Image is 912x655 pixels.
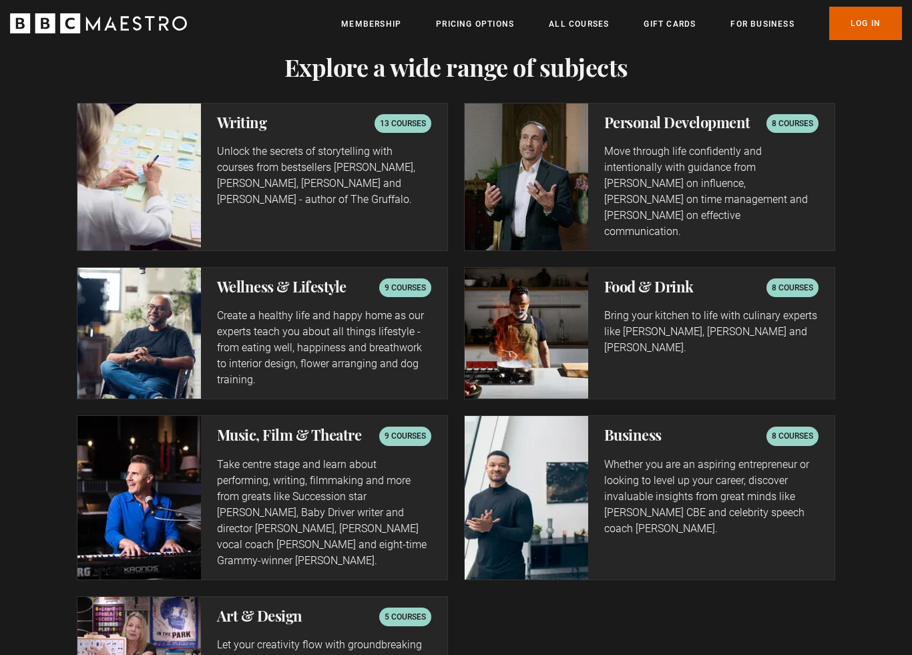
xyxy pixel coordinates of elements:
p: Create a healthy life and happy home as our experts teach you about all things lifestyle - from e... [217,308,431,388]
a: Gift Cards [644,17,696,31]
h2: Business [604,427,662,443]
a: All Courses [549,17,609,31]
h2: Art & Design [217,608,302,624]
a: Membership [341,17,401,31]
h2: Food & Drink [604,278,694,294]
p: 8 courses [772,117,813,130]
p: 9 courses [385,281,426,294]
p: Bring your kitchen to life with culinary experts like [PERSON_NAME], [PERSON_NAME] and [PERSON_NA... [604,308,819,356]
h2: Personal Development [604,114,750,130]
p: Unlock the secrets of storytelling with courses from bestsellers [PERSON_NAME], [PERSON_NAME], [P... [217,144,431,208]
p: 5 courses [385,610,426,624]
p: 9 courses [385,429,426,443]
p: 8 courses [772,281,813,294]
svg: BBC Maestro [10,13,187,33]
a: Pricing Options [436,17,514,31]
p: 13 courses [380,117,426,130]
h2: Writing [217,114,267,130]
p: Whether you are an aspiring entrepreneur or looking to level up your career, discover invaluable ... [604,457,819,537]
a: Log In [829,7,902,40]
p: 8 courses [772,429,813,443]
nav: Primary [341,7,902,40]
h2: Wellness & Lifestyle [217,278,347,294]
p: Take centre stage and learn about performing, writing, filmmaking and more from greats like Succe... [217,457,431,569]
p: Move through life confidently and intentionally with guidance from [PERSON_NAME] on influence, [P... [604,144,819,240]
a: For business [730,17,794,31]
h2: Explore a wide range of subjects [77,53,835,81]
h2: Music, Film & Theatre [217,427,362,443]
